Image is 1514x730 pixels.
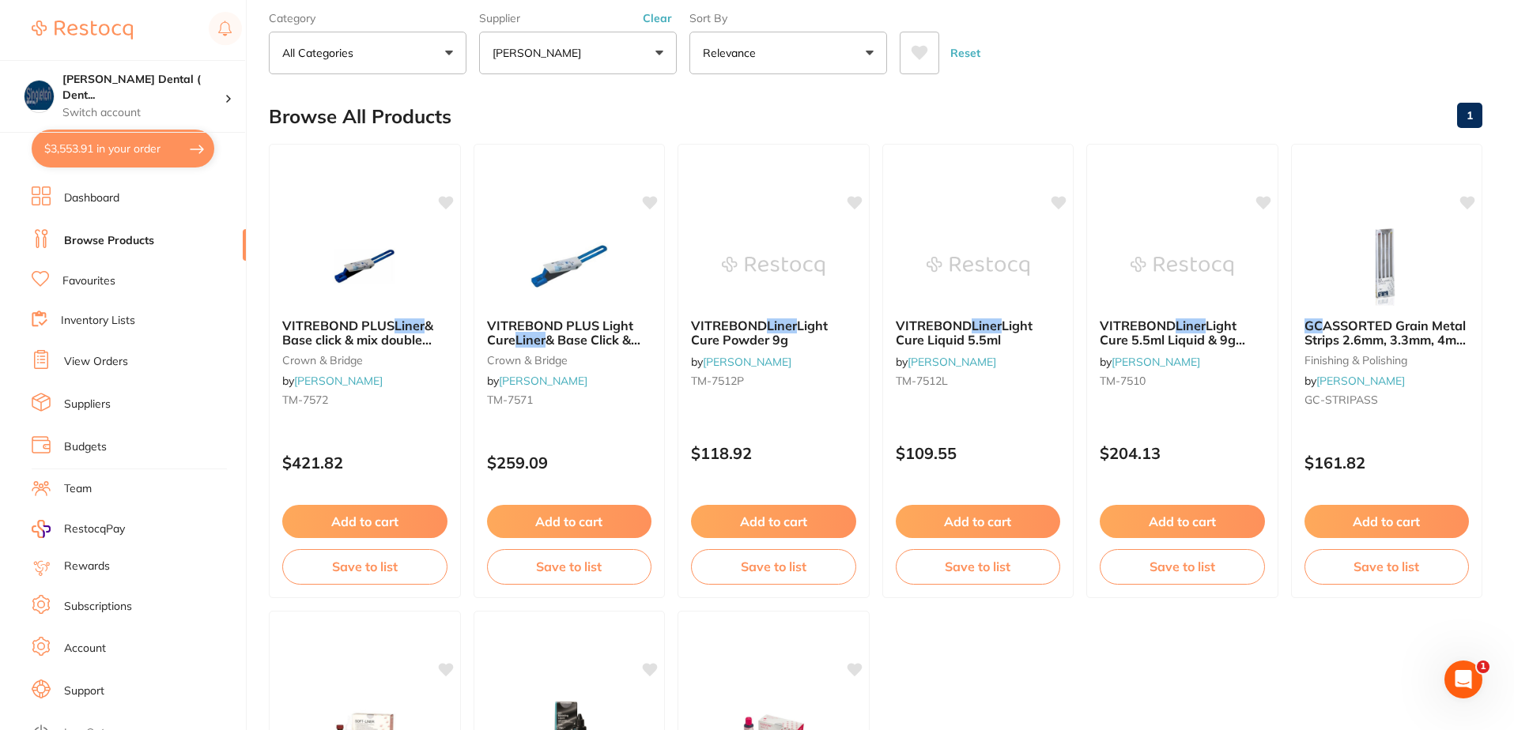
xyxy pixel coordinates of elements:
button: Clear [638,11,677,25]
button: Add to cart [487,505,652,538]
span: Light Cure 5.5ml Liquid & 9g Powder [1100,318,1245,363]
a: View Orders [64,354,128,370]
span: TM-7572 [282,393,328,407]
img: VITREBOND Liner Light Cure Liquid 5.5ml [927,227,1029,306]
p: $118.92 [691,444,856,462]
a: Restocq Logo [32,12,133,48]
a: Team [64,481,92,497]
p: $109.55 [896,444,1061,462]
span: VITREBOND [691,318,767,333]
img: Singleton Dental ( DentalTown 8 Pty Ltd) [25,81,54,110]
p: Relevance [703,45,762,61]
b: VITREBOND Liner Light Cure Liquid 5.5ml [896,318,1061,348]
span: & Base Click & Mix [487,332,640,362]
button: [PERSON_NAME] [479,32,677,74]
b: VITREBOND Liner Light Cure Powder 9g [691,318,856,348]
b: GC ASSORTED Grain Metal Strips 2.6mm, 3.3mm, 4mm x12 [1304,318,1470,348]
small: finishing & polishing [1304,354,1470,367]
button: Add to cart [1100,505,1265,538]
a: Rewards [64,559,110,574]
p: All Categories [282,45,360,61]
span: TM-7510 [1100,374,1146,388]
button: Save to list [1100,549,1265,584]
img: GC ASSORTED Grain Metal Strips 2.6mm, 3.3mm, 4mm x12 [1335,227,1438,306]
iframe: Intercom live chat [1444,660,1482,698]
img: Restocq Logo [32,21,133,40]
span: by [1304,374,1405,388]
span: TM-7571 [487,393,533,407]
a: Budgets [64,439,107,455]
span: by [487,374,587,388]
button: Save to list [282,549,447,584]
b: VITREBOND Liner Light Cure 5.5ml Liquid & 9g Powder [1100,318,1265,348]
p: Switch account [62,105,225,121]
b: VITREBOND PLUS Liner & Base click & mix double pack [282,318,447,348]
span: Light Cure Powder 9g [691,318,828,348]
button: Save to list [896,549,1061,584]
span: 1 [1477,660,1489,673]
label: Supplier [479,11,677,25]
a: RestocqPay [32,520,125,538]
img: VITREBOND Liner Light Cure 5.5ml Liquid & 9g Powder [1131,227,1233,306]
small: crown & bridge [487,354,652,367]
img: RestocqPay [32,520,51,538]
button: Add to cart [282,505,447,538]
img: VITREBOND PLUS Liner & Base click & mix double pack [313,227,416,306]
b: VITREBOND PLUS Light Cure Liner & Base Click & Mix [487,318,652,348]
a: [PERSON_NAME] [908,355,996,369]
span: RestocqPay [64,521,125,537]
em: Liner [515,332,546,348]
button: $3,553.91 in your order [32,130,214,167]
span: by [691,355,791,369]
button: Save to list [487,549,652,584]
h2: Browse All Products [269,106,451,128]
label: Sort By [689,11,887,25]
button: Relevance [689,32,887,74]
button: Add to cart [1304,505,1470,538]
a: Inventory Lists [61,313,135,329]
span: VITREBOND PLUS [282,318,395,333]
span: VITREBOND [896,318,972,333]
a: Favourites [62,273,115,289]
a: Support [64,683,104,699]
p: [PERSON_NAME] [493,45,587,61]
button: Reset [946,32,985,74]
span: ASSORTED Grain Metal Strips 2.6mm, 3.3mm, 4mm x12 [1304,318,1467,363]
button: All Categories [269,32,466,74]
a: Suppliers [64,397,111,412]
p: $161.82 [1304,453,1470,472]
a: Account [64,641,106,657]
label: Category [269,11,466,25]
button: Add to cart [691,505,856,538]
p: $204.13 [1100,444,1265,462]
a: [PERSON_NAME] [294,374,383,388]
p: $259.09 [487,453,652,472]
button: Save to list [691,549,856,584]
a: [PERSON_NAME] [1112,355,1200,369]
button: Add to cart [896,505,1061,538]
span: by [1100,355,1200,369]
a: [PERSON_NAME] [1316,374,1405,388]
em: Liner [972,318,1002,333]
a: 1 [1457,100,1482,131]
span: VITREBOND [1100,318,1176,333]
em: Liner [767,318,797,333]
p: $421.82 [282,453,447,472]
small: crown & bridge [282,354,447,367]
span: by [896,355,996,369]
img: VITREBOND Liner Light Cure Powder 9g [722,227,825,306]
a: Browse Products [64,233,154,249]
span: GC-STRIPASS [1304,393,1378,407]
a: [PERSON_NAME] [499,374,587,388]
em: GC [1304,318,1323,333]
em: Liner [395,318,425,333]
img: VITREBOND PLUS Light Cure Liner & Base Click & Mix [518,227,621,306]
h4: Singleton Dental ( DentalTown 8 Pty Ltd) [62,72,225,103]
span: VITREBOND PLUS Light Cure [487,318,633,348]
span: by [282,374,383,388]
span: Light Cure Liquid 5.5ml [896,318,1033,348]
span: & Base click & mix double pack [282,318,433,363]
button: Save to list [1304,549,1470,584]
a: Dashboard [64,190,119,206]
span: TM-7512L [896,374,948,388]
